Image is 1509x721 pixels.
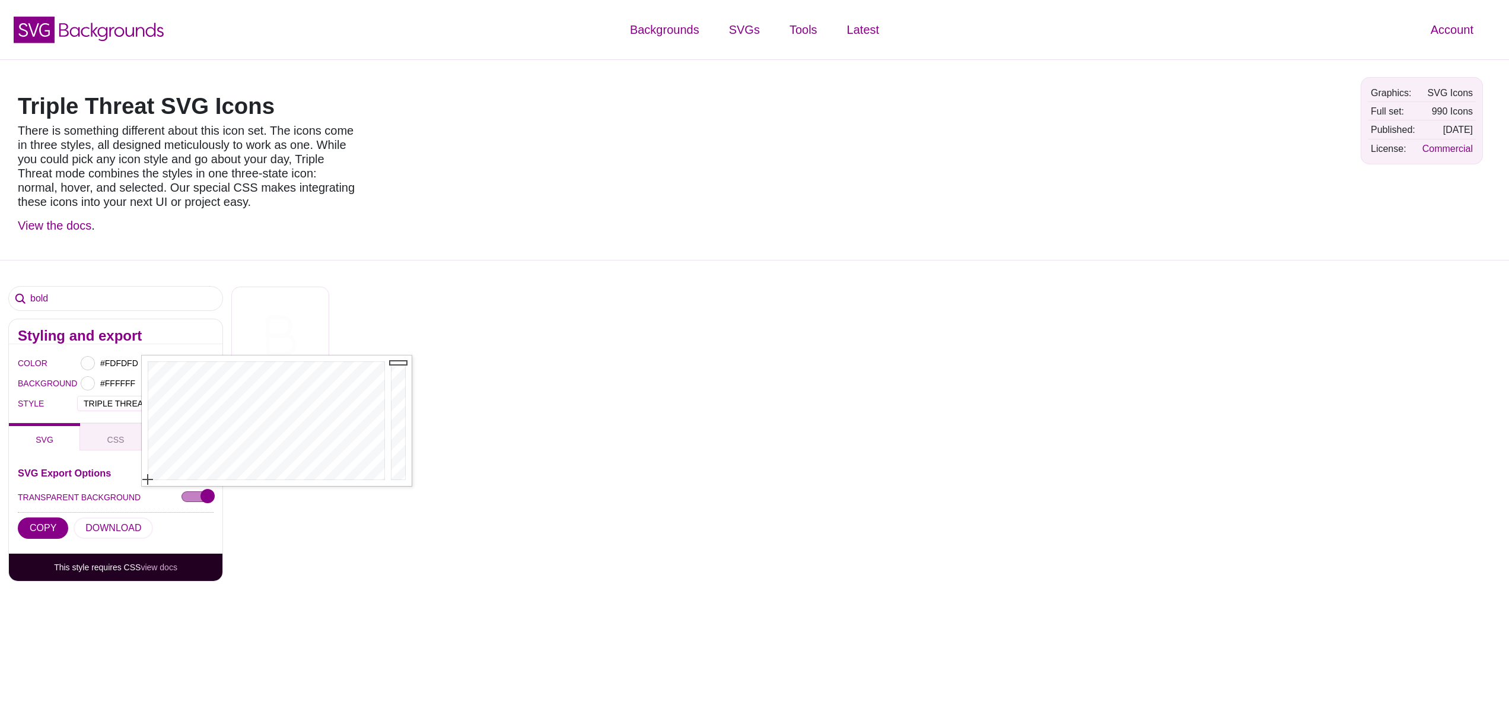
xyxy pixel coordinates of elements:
[18,376,33,391] label: BACKGROUND
[1419,121,1476,138] td: [DATE]
[1368,103,1418,120] td: Full set:
[18,563,214,572] p: This style requires CSS
[1419,103,1476,120] td: 990 Icons
[18,218,356,233] p: .
[18,331,214,341] h2: Styling and export
[18,355,33,371] label: COLOR
[18,396,33,411] label: STYLE
[832,12,894,47] a: Latest
[1416,12,1488,47] a: Account
[1368,121,1418,138] td: Published:
[231,287,329,402] button: Bold
[18,468,214,478] h3: SVG Export Options
[18,517,68,539] button: COPY
[80,423,151,450] button: CSS
[74,517,153,539] button: DOWNLOAD
[714,12,775,47] a: SVGs
[18,219,91,232] a: View the docs
[107,435,125,444] span: CSS
[9,287,222,310] input: Search Icons
[615,12,714,47] a: Backgrounds
[18,123,356,209] p: There is something different about this icon set. The icons come in three styles, all designed me...
[1422,144,1473,154] a: Commercial
[1419,84,1476,101] td: SVG Icons
[775,12,832,47] a: Tools
[1368,140,1418,157] td: License:
[1368,84,1418,101] td: Graphics:
[18,490,141,505] label: TRANSPARENT BACKGROUND
[18,95,356,117] h1: Triple Threat SVG Icons
[141,563,177,572] a: view docs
